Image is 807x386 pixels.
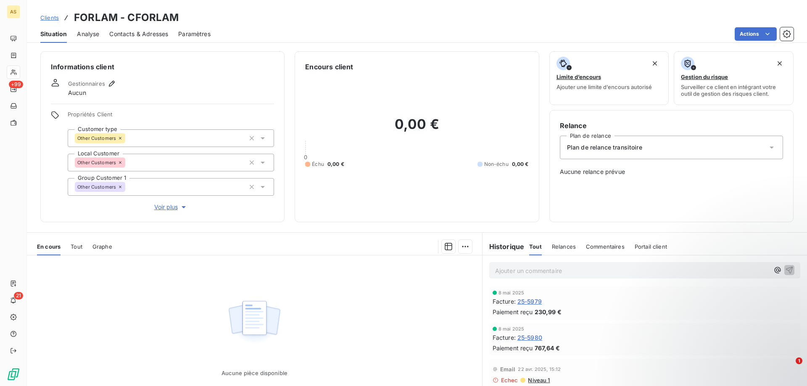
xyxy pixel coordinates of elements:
h6: Informations client [51,62,274,72]
span: Gestionnaires [68,80,105,87]
span: Tout [71,243,82,250]
span: Situation [40,30,67,38]
span: Aucune pièce disponible [222,370,287,376]
span: Commentaires [586,243,625,250]
span: Limite d’encours [556,74,601,80]
span: 22 avr. 2025, 15:12 [518,367,561,372]
span: 0,00 € [512,160,529,168]
span: Facture : [493,297,516,306]
span: Plan de relance transitoire [567,143,642,152]
span: Aucun [68,89,86,97]
span: Email [500,366,516,373]
a: Clients [40,13,59,22]
span: Clients [40,14,59,21]
span: Portail client [635,243,667,250]
span: Paramètres [178,30,211,38]
span: Other Customers [77,136,116,141]
span: Niveau 1 [527,377,550,383]
span: 25-5980 [517,333,542,342]
input: Ajouter une valeur [125,183,132,191]
button: Actions [735,27,777,41]
img: Logo LeanPay [7,368,20,381]
span: Analyse [77,30,99,38]
input: Ajouter une valeur [125,159,132,166]
span: Relances [552,243,576,250]
span: 1 [796,357,802,364]
h6: Relance [560,121,783,131]
span: +99 [9,81,23,88]
h6: Encours client [305,62,353,72]
iframe: Intercom live chat [778,357,799,378]
span: Graphe [92,243,112,250]
span: 8 mai 2025 [498,290,525,295]
span: Tout [529,243,542,250]
span: Voir plus [154,203,188,211]
span: En cours [37,243,61,250]
span: Ajouter une limite d’encours autorisé [556,84,652,90]
span: Gestion du risque [681,74,728,80]
span: 767,64 € [535,344,560,352]
h3: FORLAM - CFORLAM [74,10,179,25]
span: Other Customers [77,160,116,165]
span: 230,99 € [535,307,562,316]
span: 8 mai 2025 [498,326,525,331]
span: Paiement reçu [493,307,533,316]
span: Facture : [493,333,516,342]
span: Aucune relance prévue [560,168,783,176]
span: Échu [312,160,324,168]
span: Surveiller ce client en intégrant votre outil de gestion des risques client. [681,84,786,97]
button: Limite d’encoursAjouter une limite d’encours autorisé [549,51,669,105]
input: Ajouter une valeur [125,134,132,142]
span: 25-5979 [517,297,542,306]
h6: Historique [483,242,525,252]
span: Other Customers [77,184,116,189]
span: 0 [304,154,307,160]
span: Non-échu [484,160,509,168]
h2: 0,00 € [305,116,528,141]
span: 21 [14,292,23,299]
span: Contacts & Adresses [109,30,168,38]
button: Gestion du risqueSurveiller ce client en intégrant votre outil de gestion des risques client. [674,51,794,105]
span: Propriétés Client [68,111,274,123]
div: AS [7,5,20,18]
span: Paiement reçu [493,344,533,352]
button: Voir plus [68,202,274,212]
img: Empty state [227,296,281,348]
span: Echec [501,377,518,383]
span: 0,00 € [327,160,344,168]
